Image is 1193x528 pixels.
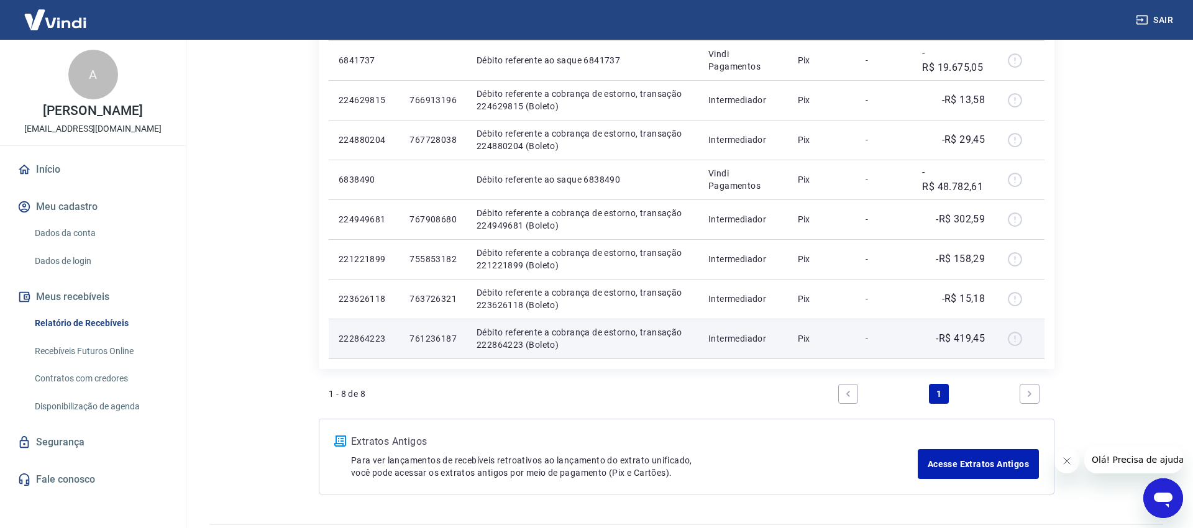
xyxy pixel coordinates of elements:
button: Meu cadastro [15,193,171,221]
p: 6841737 [339,54,390,66]
p: - [866,253,902,265]
p: Débito referente a cobrança de estorno, transação 223626118 (Boleto) [477,286,688,311]
p: -R$ 15,18 [942,291,985,306]
a: Dados de login [30,248,171,274]
p: Débito referente a cobrança de estorno, transação 224629815 (Boleto) [477,88,688,112]
p: Pix [798,134,846,146]
p: Intermediador [708,134,778,146]
p: 6838490 [339,173,390,186]
p: [EMAIL_ADDRESS][DOMAIN_NAME] [24,122,162,135]
p: Vindi Pagamentos [708,48,778,73]
p: Extratos Antigos [351,434,918,449]
a: Next page [1020,384,1040,404]
a: Início [15,156,171,183]
img: ícone [334,435,346,447]
p: [PERSON_NAME] [43,104,142,117]
a: Page 1 is your current page [929,384,949,404]
p: 222864223 [339,332,390,345]
iframe: Fechar mensagem [1054,448,1079,473]
p: - [866,213,902,225]
ul: Pagination [833,379,1044,409]
a: Fale conosco [15,466,171,493]
a: Contratos com credores [30,366,171,391]
p: 761236187 [409,332,457,345]
p: 224880204 [339,134,390,146]
p: Pix [798,213,846,225]
a: Segurança [15,429,171,456]
p: 221221899 [339,253,390,265]
p: Intermediador [708,94,778,106]
p: Pix [798,332,846,345]
p: Pix [798,253,846,265]
div: A [68,50,118,99]
p: Pix [798,173,846,186]
p: -R$ 13,58 [942,93,985,107]
p: 766913196 [409,94,457,106]
p: - [866,293,902,305]
button: Sair [1133,9,1178,32]
p: - [866,173,902,186]
p: - [866,332,902,345]
p: Pix [798,293,846,305]
p: Intermediador [708,213,778,225]
p: - [866,54,902,66]
p: -R$ 302,59 [936,212,985,227]
p: 767728038 [409,134,457,146]
button: Meus recebíveis [15,283,171,311]
a: Acesse Extratos Antigos [918,449,1039,479]
p: - [866,94,902,106]
p: 224949681 [339,213,390,225]
p: -R$ 29,45 [942,132,985,147]
p: - [866,134,902,146]
p: 763726321 [409,293,457,305]
p: Vindi Pagamentos [708,167,778,192]
img: Vindi [15,1,96,39]
p: Pix [798,54,846,66]
p: Débito referente a cobrança de estorno, transação 224949681 (Boleto) [477,207,688,232]
p: -R$ 19.675,05 [922,45,985,75]
p: Débito referente ao saque 6841737 [477,54,688,66]
p: -R$ 419,45 [936,331,985,346]
p: -R$ 48.782,61 [922,165,985,194]
p: 224629815 [339,94,390,106]
iframe: Botão para abrir a janela de mensagens [1143,478,1183,518]
p: -R$ 158,29 [936,252,985,266]
p: Débito referente a cobrança de estorno, transação 221221899 (Boleto) [477,247,688,271]
p: Débito referente a cobrança de estorno, transação 222864223 (Boleto) [477,326,688,351]
p: 755853182 [409,253,457,265]
p: Intermediador [708,332,778,345]
span: Olá! Precisa de ajuda? [7,9,104,19]
p: Pix [798,94,846,106]
a: Recebíveis Futuros Online [30,339,171,364]
a: Disponibilização de agenda [30,394,171,419]
a: Relatório de Recebíveis [30,311,171,336]
p: 223626118 [339,293,390,305]
p: Intermediador [708,293,778,305]
a: Previous page [838,384,858,404]
p: Débito referente ao saque 6838490 [477,173,688,186]
p: Intermediador [708,253,778,265]
p: 767908680 [409,213,457,225]
p: Débito referente a cobrança de estorno, transação 224880204 (Boleto) [477,127,688,152]
p: Para ver lançamentos de recebíveis retroativos ao lançamento do extrato unificado, você pode aces... [351,454,918,479]
a: Dados da conta [30,221,171,246]
p: 1 - 8 de 8 [329,388,365,400]
iframe: Mensagem da empresa [1084,446,1183,473]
